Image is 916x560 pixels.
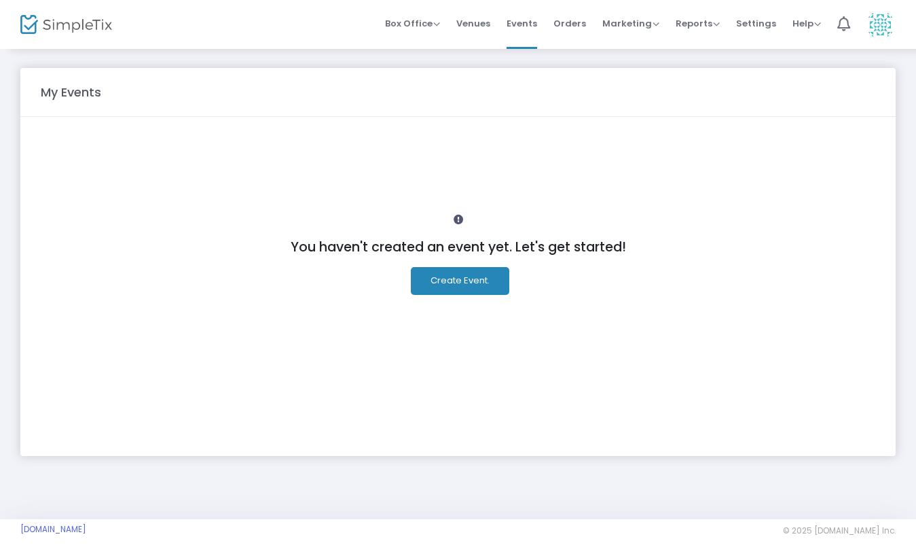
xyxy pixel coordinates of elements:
span: Reports [676,17,720,30]
span: Settings [736,6,776,41]
span: Marketing [602,17,659,30]
button: Create Event. [411,267,509,295]
span: Venues [456,6,490,41]
span: Box Office [385,17,440,30]
span: Orders [553,6,586,41]
a: [DOMAIN_NAME] [20,524,86,535]
h4: You haven't created an event yet. Let's get started! [48,239,868,255]
m-panel-header: My Events [20,68,896,117]
span: Events [507,6,537,41]
span: Help [792,17,821,30]
span: © 2025 [DOMAIN_NAME] Inc. [783,525,896,536]
m-panel-title: My Events [34,83,108,101]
